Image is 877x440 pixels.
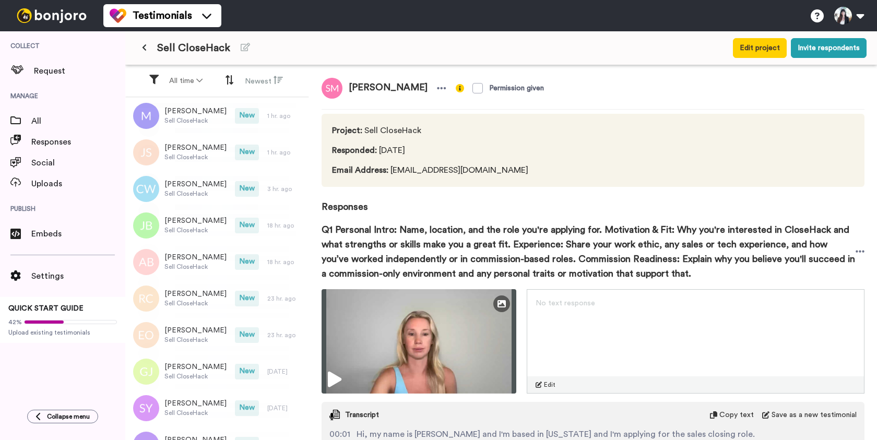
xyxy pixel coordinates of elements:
[125,280,309,317] a: [PERSON_NAME]Sell CloseHackNew23 hr. ago
[267,148,304,157] div: 1 hr. ago
[235,254,259,270] span: New
[164,409,227,417] span: Sell CloseHack
[267,185,304,193] div: 3 hr. ago
[332,164,528,176] span: [EMAIL_ADDRESS][DOMAIN_NAME]
[125,171,309,207] a: [PERSON_NAME]Sell CloseHackNew3 hr. ago
[31,115,125,127] span: All
[31,157,125,169] span: Social
[322,78,342,99] img: sm.png
[164,179,227,189] span: [PERSON_NAME]
[47,412,90,421] span: Collapse menu
[235,145,259,160] span: New
[164,336,227,344] span: Sell CloseHack
[536,300,595,307] span: No text response
[133,359,159,385] img: gj.png
[332,124,528,137] span: Sell CloseHack
[125,134,309,171] a: [PERSON_NAME]Sell CloseHackNew1 hr. ago
[164,216,227,226] span: [PERSON_NAME]
[235,364,259,379] span: New
[342,78,434,99] span: [PERSON_NAME]
[235,181,259,197] span: New
[164,325,227,336] span: [PERSON_NAME]
[125,317,309,353] a: [PERSON_NAME]Sell CloseHackNew23 hr. ago
[267,367,304,376] div: [DATE]
[133,103,159,129] img: m.png
[133,8,192,23] span: Testimonials
[267,404,304,412] div: [DATE]
[163,72,209,90] button: All time
[329,410,340,420] img: transcript.svg
[456,84,464,92] img: info-yellow.svg
[164,252,227,263] span: [PERSON_NAME]
[31,177,125,190] span: Uploads
[125,353,309,390] a: [PERSON_NAME]Sell CloseHackNew[DATE]
[322,222,856,281] span: Q1 Personal Intro: Name, location, and the role you're applying for. Motivation & Fit: Why you're...
[133,395,159,421] img: sy.png
[133,249,159,275] img: ab.png
[345,410,379,420] span: Transcript
[31,228,125,240] span: Embeds
[772,410,857,420] span: Save as a new testimonial
[332,166,388,174] span: Email Address :
[239,71,289,91] button: Newest
[27,410,98,423] button: Collapse menu
[164,289,227,299] span: [PERSON_NAME]
[164,299,227,307] span: Sell CloseHack
[235,291,259,306] span: New
[164,372,227,380] span: Sell CloseHack
[8,328,117,337] span: Upload existing testimonials
[164,226,227,234] span: Sell CloseHack
[544,380,555,389] span: Edit
[133,322,159,348] img: eo.png
[133,286,159,312] img: rc.png
[8,318,22,326] span: 42%
[235,108,259,124] span: New
[34,65,125,77] span: Request
[267,112,304,120] div: 1 hr. ago
[8,305,84,312] span: QUICK START GUIDE
[267,258,304,266] div: 18 hr. ago
[125,207,309,244] a: [PERSON_NAME]Sell CloseHackNew18 hr. ago
[125,244,309,280] a: [PERSON_NAME]Sell CloseHackNew18 hr. ago
[164,116,227,125] span: Sell CloseHack
[125,98,309,134] a: [PERSON_NAME]Sell CloseHackNew1 hr. ago
[719,410,754,420] span: Copy text
[235,327,259,343] span: New
[164,106,227,116] span: [PERSON_NAME]
[164,398,227,409] span: [PERSON_NAME]
[164,263,227,271] span: Sell CloseHack
[125,390,309,426] a: [PERSON_NAME]Sell CloseHackNew[DATE]
[791,38,867,58] button: Invite respondents
[267,294,304,303] div: 23 hr. ago
[733,38,787,58] button: Edit project
[13,8,91,23] img: bj-logo-header-white.svg
[133,139,159,165] img: js.png
[489,83,544,93] div: Permission given
[133,176,159,202] img: cw.png
[332,126,362,135] span: Project :
[31,136,125,148] span: Responses
[110,7,126,24] img: tm-color.svg
[322,289,516,394] img: ce2b4e8a-fad5-4db6-af1c-8ec3b6f5d5b9-thumbnail_full-1753193980.jpg
[322,187,864,214] span: Responses
[235,218,259,233] span: New
[267,221,304,230] div: 18 hr. ago
[332,146,377,154] span: Responded :
[133,212,159,239] img: jb.png
[332,144,528,157] span: [DATE]
[164,362,227,372] span: [PERSON_NAME]
[164,153,227,161] span: Sell CloseHack
[164,142,227,153] span: [PERSON_NAME]
[164,189,227,198] span: Sell CloseHack
[267,331,304,339] div: 23 hr. ago
[157,41,230,55] span: Sell CloseHack
[235,400,259,416] span: New
[31,270,125,282] span: Settings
